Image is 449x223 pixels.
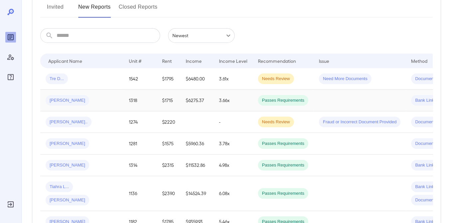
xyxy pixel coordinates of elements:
[48,57,82,65] div: Applicant Name
[219,57,247,65] div: Income Level
[214,111,253,133] td: -
[214,133,253,155] td: 3.78x
[214,68,253,90] td: 3.61x
[258,162,308,168] span: Passes Requirements
[46,119,92,125] span: [PERSON_NAME]..
[46,197,89,203] span: [PERSON_NAME]
[129,57,141,65] div: Unit #
[180,176,214,211] td: $14524.39
[123,68,157,90] td: 1542
[123,176,157,211] td: 1136
[258,76,294,82] span: Needs Review
[123,90,157,111] td: 1318
[5,52,16,62] div: Manage Users
[5,32,16,43] div: Reports
[157,155,180,176] td: $2315
[119,2,158,18] button: Closed Reports
[214,90,253,111] td: 3.66x
[319,119,400,125] span: Fraud or Incorrect Document Provided
[46,162,89,168] span: [PERSON_NAME]
[186,57,202,65] div: Income
[168,28,235,43] div: Newest
[214,155,253,176] td: 4.98x
[46,184,73,190] span: Tiahra L...
[180,68,214,90] td: $6480.00
[258,119,294,125] span: Needs Review
[5,199,16,210] div: Log Out
[214,176,253,211] td: 6.08x
[162,57,173,65] div: Rent
[411,57,427,65] div: Method
[258,57,296,65] div: Recommendation
[157,176,180,211] td: $2390
[46,141,89,147] span: [PERSON_NAME]
[411,184,438,190] span: Bank Link
[40,2,70,18] button: Invited
[157,133,180,155] td: $1575
[411,97,438,104] span: Bank Link
[319,57,330,65] div: Issue
[258,97,308,104] span: Passes Requirements
[180,155,214,176] td: $11532.86
[157,68,180,90] td: $1795
[78,2,111,18] button: New Reports
[46,76,68,82] span: Tre D...
[157,111,180,133] td: $2220
[180,133,214,155] td: $5960.36
[258,141,308,147] span: Passes Requirements
[123,155,157,176] td: 1314
[123,111,157,133] td: 1274
[123,133,157,155] td: 1281
[5,72,16,82] div: FAQ
[46,97,89,104] span: [PERSON_NAME]
[180,90,214,111] td: $6275.37
[157,90,180,111] td: $1715
[258,190,308,197] span: Passes Requirements
[411,162,438,168] span: Bank Link
[319,76,371,82] span: Need More Documents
